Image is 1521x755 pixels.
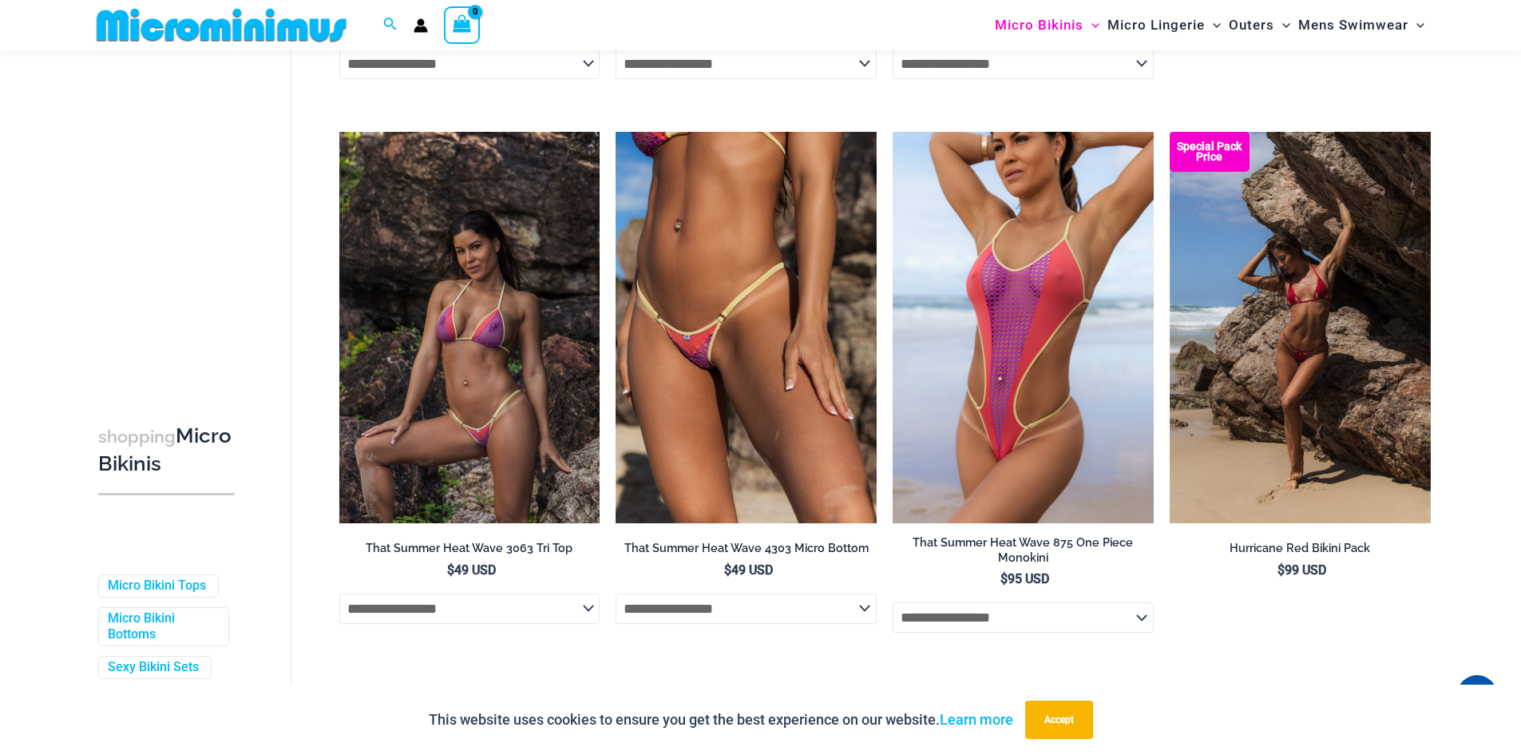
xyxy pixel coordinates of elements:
a: Hurricane Red 3277 Tri Top 4277 Thong Bottom 05 Hurricane Red 3277 Tri Top 4277 Thong Bottom 06Hu... [1170,132,1431,523]
img: MM SHOP LOGO FLAT [90,7,353,43]
span: Menu Toggle [1408,5,1424,46]
nav: Site Navigation [988,2,1432,48]
span: $ [1277,562,1285,578]
span: Mens Swimwear [1298,5,1408,46]
a: Learn more [940,711,1013,728]
span: Menu Toggle [1274,5,1290,46]
a: View Shopping Cart, empty [444,6,481,43]
bdi: 49 USD [724,562,773,578]
a: That Summer Heat Wave 875 One Piece Monokini 10That Summer Heat Wave 875 One Piece Monokini 12Tha... [893,132,1154,523]
h2: That Summer Heat Wave 4303 Micro Bottom [616,541,877,556]
a: That Summer Heat Wave 875 One Piece Monokini [893,535,1154,571]
bdi: 99 USD [1277,562,1326,578]
bdi: 95 USD [1000,571,1049,586]
span: Outers [1229,5,1274,46]
a: That Summer Heat Wave 3063 Tri Top 01That Summer Heat Wave 3063 Tri Top 4303 Micro Bottom 02That ... [339,132,600,523]
span: Micro Lingerie [1107,5,1205,46]
span: shopping [98,427,176,447]
span: $ [724,562,731,578]
img: That Summer Heat Wave Micro Bottom 01 [616,132,877,523]
bdi: 49 USD [447,562,496,578]
a: That Summer Heat Wave 3063 Tri Top [339,541,600,562]
span: Menu Toggle [1083,5,1099,46]
h2: Hurricane Red Bikini Pack [1170,541,1431,556]
span: $ [1000,571,1008,586]
a: Sexy Bikini Sets [108,660,199,677]
a: Account icon link [414,18,428,33]
h2: That Summer Heat Wave 875 One Piece Monokini [893,535,1154,565]
span: Micro Bikinis [995,5,1083,46]
a: Hurricane Red Bikini Pack [1170,541,1431,562]
a: Search icon link [383,15,398,35]
a: OutersMenu ToggleMenu Toggle [1225,5,1294,46]
img: That Summer Heat Wave 3063 Tri Top 4303 Micro Bottom 02 [339,132,600,523]
img: That Summer Heat Wave 875 One Piece Monokini 10 [893,132,1154,523]
iframe: TrustedSite Certified [98,54,242,373]
span: Menu Toggle [1205,5,1221,46]
a: That Summer Heat Wave 4303 Micro Bottom [616,541,877,562]
a: Mens SwimwearMenu ToggleMenu Toggle [1294,5,1428,46]
a: Micro Bikini Bottoms [108,610,216,644]
h2: That Summer Heat Wave 3063 Tri Top [339,541,600,556]
h3: Micro Bikinis [98,423,235,478]
b: Special Pack Price [1170,141,1250,162]
a: Micro Bikini Tops [108,578,206,594]
a: Micro BikinisMenu ToggleMenu Toggle [991,5,1103,46]
img: Hurricane Red 3277 Tri Top 4277 Thong Bottom 05 [1170,132,1431,523]
span: $ [447,562,454,578]
a: That Summer Heat Wave Micro Bottom 01That Summer Heat Wave Micro Bottom 02That Summer Heat Wave M... [616,132,877,523]
button: Accept [1025,701,1093,739]
p: This website uses cookies to ensure you get the best experience on our website. [429,708,1013,732]
a: Micro LingerieMenu ToggleMenu Toggle [1103,5,1225,46]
